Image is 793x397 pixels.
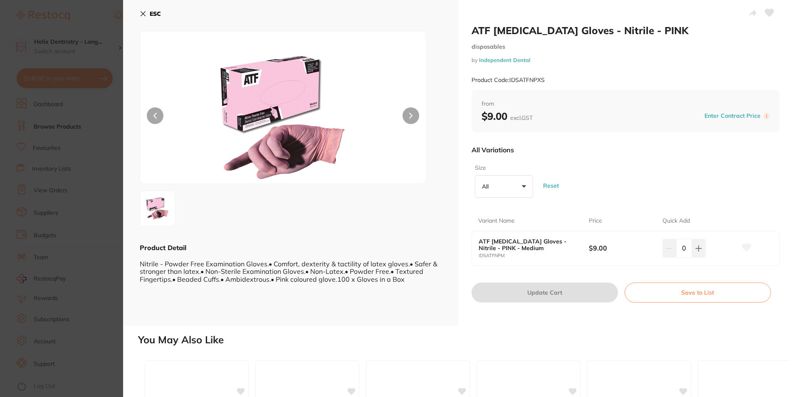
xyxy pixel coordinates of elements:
p: All Variations [472,146,514,154]
label: i [763,113,770,119]
p: Variant Name [478,217,515,225]
button: Update Cart [472,283,618,303]
img: MA [197,52,368,184]
b: $9.00 [589,243,655,253]
button: Save to List [625,283,771,303]
h2: You May Also Like [138,334,790,346]
div: Nitrile - Powder Free Examination Gloves.• Comfort, dexterity & tactility of latex gloves.• Safer... [140,252,442,283]
small: Product Code: IDSATFNPXS [472,77,545,84]
img: MA [143,194,173,223]
b: $9.00 [482,110,533,122]
b: ESC [150,10,161,17]
span: excl. GST [510,114,533,122]
span: from [482,100,770,108]
button: Reset [541,171,561,201]
button: ESC [140,7,161,21]
small: disposables [472,43,780,50]
button: Enter Contract Price [702,112,763,120]
small: by [472,57,780,63]
p: Price [589,217,602,225]
b: Product Detail [140,243,186,252]
small: IDSATFNPM [479,253,589,258]
a: Independent Dental [479,57,530,63]
label: Size [475,164,531,172]
p: Quick Add [662,217,690,225]
b: ATF [MEDICAL_DATA] Gloves - Nitrile - PINK - Medium [479,238,578,251]
h2: ATF [MEDICAL_DATA] Gloves - Nitrile - PINK [472,24,780,37]
p: All [482,183,492,190]
button: All [475,175,533,198]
